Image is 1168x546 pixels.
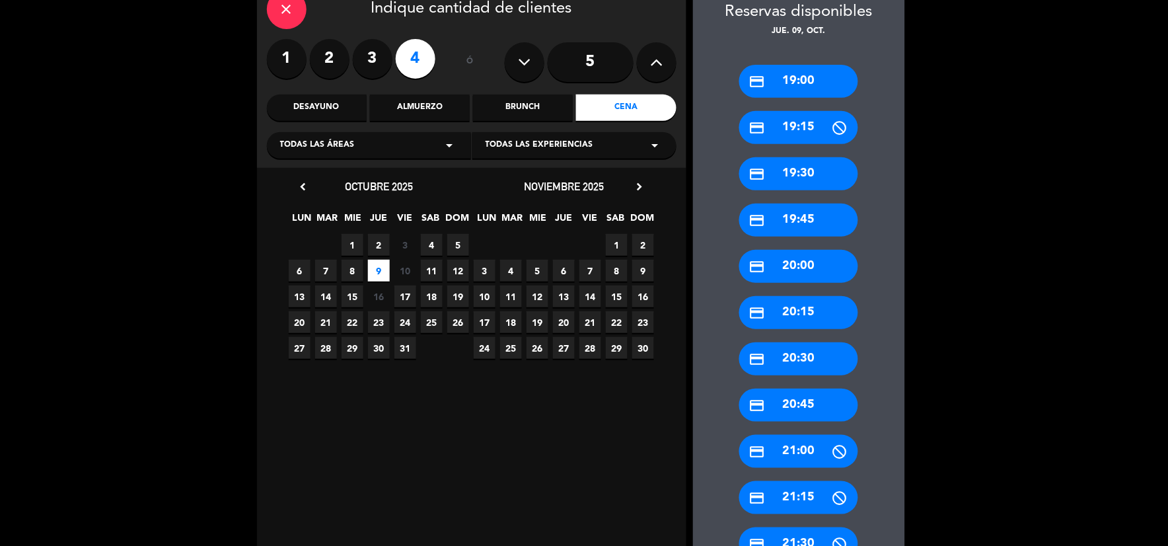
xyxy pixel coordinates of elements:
[606,337,628,359] span: 29
[606,311,628,333] span: 22
[606,260,628,282] span: 8
[632,311,654,333] span: 23
[421,234,443,256] span: 4
[315,337,337,359] span: 28
[368,234,390,256] span: 2
[553,286,575,307] span: 13
[447,234,469,256] span: 5
[280,139,355,152] span: Todas las áreas
[474,260,495,282] span: 3
[749,73,766,90] i: credit_card
[447,311,469,333] span: 26
[297,180,310,194] i: chevron_left
[342,210,364,232] span: MIE
[447,286,469,307] span: 19
[739,111,858,144] div: 19:15
[739,296,858,329] div: 20:15
[420,210,441,232] span: SAB
[500,260,522,282] span: 4
[342,286,363,307] span: 15
[291,210,312,232] span: LUN
[342,260,363,282] span: 8
[394,260,416,282] span: 10
[527,210,549,232] span: MIE
[445,210,467,232] span: DOM
[749,490,766,506] i: credit_card
[500,311,522,333] span: 18
[630,210,652,232] span: DOM
[442,137,458,153] i: arrow_drop_down
[500,286,522,307] span: 11
[606,286,628,307] span: 15
[316,210,338,232] span: MAR
[632,234,654,256] span: 2
[739,481,858,514] div: 21:15
[474,286,495,307] span: 10
[394,337,416,359] span: 31
[647,137,663,153] i: arrow_drop_down
[342,311,363,333] span: 22
[421,286,443,307] span: 18
[368,260,390,282] span: 9
[267,39,307,79] label: 1
[342,337,363,359] span: 29
[739,157,858,190] div: 19:30
[576,95,676,121] div: Cena
[370,95,470,121] div: Almuerzo
[476,210,497,232] span: LUN
[394,234,416,256] span: 3
[394,311,416,333] span: 24
[632,337,654,359] span: 30
[342,234,363,256] span: 1
[579,311,601,333] span: 21
[553,311,575,333] span: 20
[368,286,390,307] span: 16
[749,166,766,182] i: credit_card
[749,120,766,136] i: credit_card
[749,351,766,368] i: credit_card
[606,234,628,256] span: 1
[368,210,390,232] span: JUE
[449,39,492,85] div: ó
[579,286,601,307] span: 14
[749,397,766,414] i: credit_card
[289,286,310,307] span: 13
[579,210,601,232] span: VIE
[486,139,593,152] span: Todas las experiencias
[267,95,367,121] div: Desayuno
[524,180,604,193] span: noviembre 2025
[749,444,766,460] i: credit_card
[632,260,654,282] span: 9
[310,39,349,79] label: 2
[553,210,575,232] span: JUE
[739,204,858,237] div: 19:45
[739,342,858,375] div: 20:30
[474,311,495,333] span: 17
[353,39,392,79] label: 3
[345,180,413,193] span: octubre 2025
[279,1,295,17] i: close
[396,39,435,79] label: 4
[315,286,337,307] span: 14
[749,305,766,321] i: credit_card
[739,389,858,422] div: 20:45
[632,286,654,307] span: 16
[553,337,575,359] span: 27
[527,286,548,307] span: 12
[739,250,858,283] div: 20:00
[553,260,575,282] span: 6
[579,337,601,359] span: 28
[749,258,766,275] i: credit_card
[579,260,601,282] span: 7
[693,25,905,38] div: jue. 09, oct.
[289,337,310,359] span: 27
[394,210,416,232] span: VIE
[368,337,390,359] span: 30
[739,435,858,468] div: 21:00
[315,260,337,282] span: 7
[749,212,766,229] i: credit_card
[474,337,495,359] span: 24
[527,260,548,282] span: 5
[633,180,647,194] i: chevron_right
[501,210,523,232] span: MAR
